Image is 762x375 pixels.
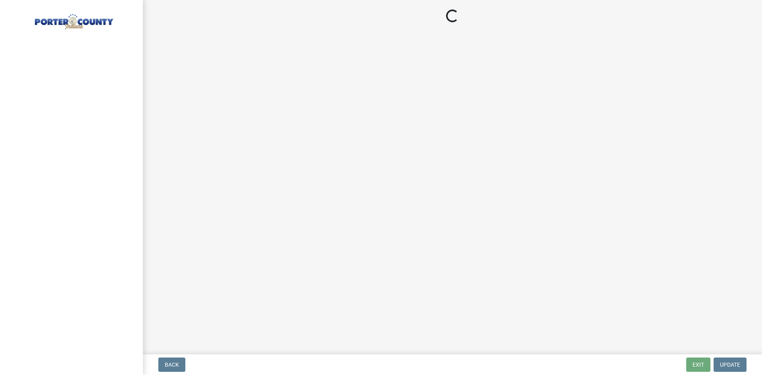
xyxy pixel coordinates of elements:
[686,358,710,372] button: Exit
[165,362,179,368] span: Back
[158,358,185,372] button: Back
[714,358,747,372] button: Update
[720,362,740,368] span: Update
[16,8,130,31] img: Porter County, Indiana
